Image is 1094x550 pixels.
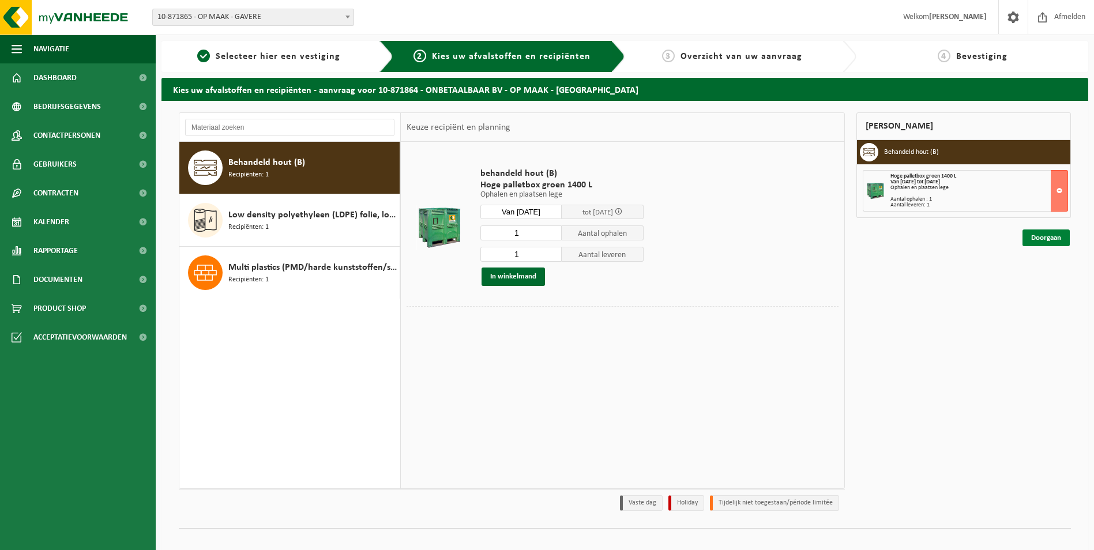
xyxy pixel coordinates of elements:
[228,261,397,274] span: Multi plastics (PMD/harde kunststoffen/spanbanden/EPS/folie naturel/folie gemengd)
[620,495,663,511] li: Vaste dag
[710,495,839,511] li: Tijdelijk niet toegestaan/période limitée
[228,156,305,169] span: Behandeld hout (B)
[33,35,69,63] span: Navigatie
[413,50,426,62] span: 2
[480,191,644,199] p: Ophalen en plaatsen lege
[197,50,210,62] span: 1
[938,50,950,62] span: 4
[668,495,704,511] li: Holiday
[33,121,100,150] span: Contactpersonen
[480,168,644,179] span: behandeld hout (B)
[179,142,400,194] button: Behandeld hout (B) Recipiënten: 1
[856,112,1071,140] div: [PERSON_NAME]
[185,119,394,136] input: Materiaal zoeken
[1022,229,1070,246] a: Doorgaan
[33,208,69,236] span: Kalender
[153,9,354,25] span: 10-871865 - OP MAAK - GAVERE
[33,236,78,265] span: Rapportage
[890,179,940,185] strong: Van [DATE] tot [DATE]
[681,52,802,61] span: Overzicht van uw aanvraag
[890,197,1067,202] div: Aantal ophalen : 1
[33,323,127,352] span: Acceptatievoorwaarden
[562,225,644,240] span: Aantal ophalen
[228,169,269,180] span: Recipiënten: 1
[228,222,269,233] span: Recipiënten: 1
[228,274,269,285] span: Recipiënten: 1
[662,50,675,62] span: 3
[33,150,77,179] span: Gebruikers
[480,179,644,191] span: Hoge palletbox groen 1400 L
[33,294,86,323] span: Product Shop
[956,52,1007,61] span: Bevestiging
[890,173,956,179] span: Hoge palletbox groen 1400 L
[562,247,644,262] span: Aantal leveren
[33,179,78,208] span: Contracten
[884,143,939,161] h3: Behandeld hout (B)
[179,194,400,247] button: Low density polyethyleen (LDPE) folie, los, naturel Recipiënten: 1
[33,92,101,121] span: Bedrijfsgegevens
[167,50,370,63] a: 1Selecteer hier een vestiging
[161,78,1088,100] h2: Kies uw afvalstoffen en recipiënten - aanvraag voor 10-871864 - ONBETAALBAAR BV - OP MAAK - [GEOG...
[33,265,82,294] span: Documenten
[432,52,591,61] span: Kies uw afvalstoffen en recipiënten
[890,185,1067,191] div: Ophalen en plaatsen lege
[582,209,613,216] span: tot [DATE]
[929,13,987,21] strong: [PERSON_NAME]
[890,202,1067,208] div: Aantal leveren: 1
[179,247,400,299] button: Multi plastics (PMD/harde kunststoffen/spanbanden/EPS/folie naturel/folie gemengd) Recipiënten: 1
[482,268,545,286] button: In winkelmand
[33,63,77,92] span: Dashboard
[480,205,562,219] input: Selecteer datum
[216,52,340,61] span: Selecteer hier een vestiging
[152,9,354,26] span: 10-871865 - OP MAAK - GAVERE
[228,208,397,222] span: Low density polyethyleen (LDPE) folie, los, naturel
[401,113,516,142] div: Keuze recipiënt en planning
